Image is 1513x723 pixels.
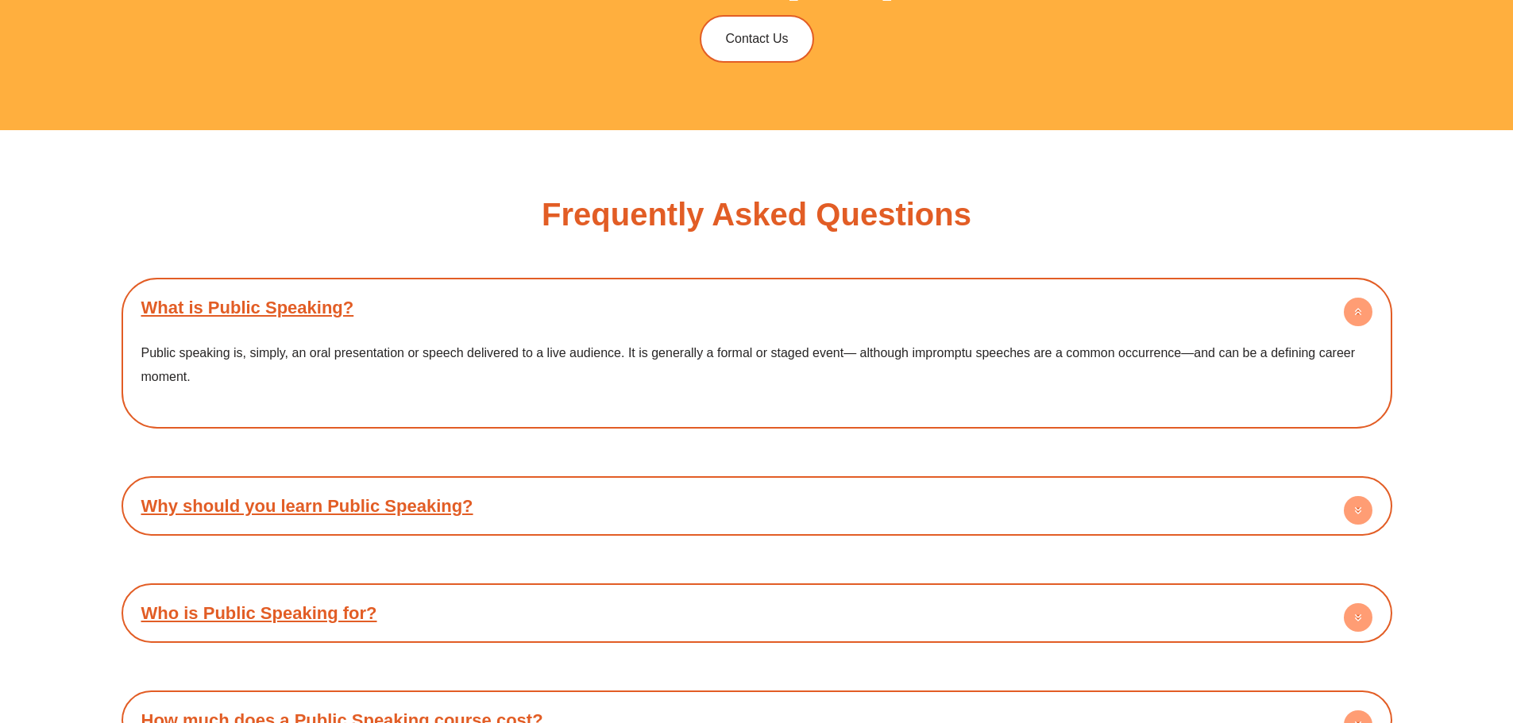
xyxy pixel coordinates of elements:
[542,198,971,230] h3: Frequently Asked Questions
[141,298,354,317] a: What is Public Speaking?
[141,603,377,623] a: Who is Public Speaking for?
[141,496,473,516] a: Why should you learn Public Speaking?
[129,286,1384,329] h4: What is Public Speaking?
[129,329,1384,421] div: What is Public Speaking?
[725,33,788,45] span: Contact Us
[141,341,1372,388] p: Public speaking is, simply, an oral presentation or speech delivered to a live audience. It is ge...
[129,484,1384,528] h4: Why should you learn Public Speaking?
[1249,544,1513,723] iframe: Chat Widget
[129,591,1384,635] h4: Who is Public Speaking for?
[700,15,813,63] a: Contact Us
